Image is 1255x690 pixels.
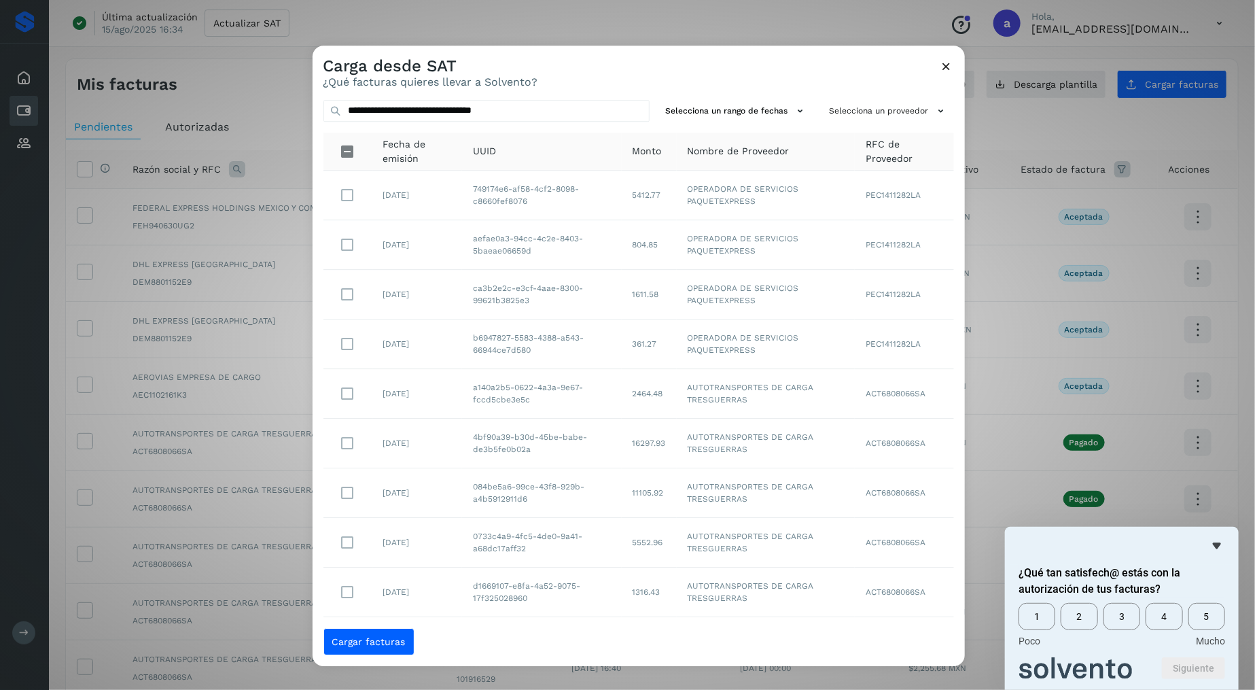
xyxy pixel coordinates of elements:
[866,137,942,166] span: RFC de Proveedor
[372,320,462,370] td: [DATE]
[462,419,622,469] td: 4bf90a39-b30d-45be-babe-de3b5fe0b02a
[622,469,677,519] td: 11105.92
[622,271,677,320] td: 1611.58
[323,628,414,655] button: Cargar facturas
[383,137,451,166] span: Fecha de emisión
[677,320,855,370] td: OPERADORA DE SERVICIOS PAQUETEXPRESS
[1019,603,1225,646] div: ¿Qué tan satisfech@ estás con la autorización de tus facturas? Select an option from 1 to 5, with...
[1196,636,1225,646] span: Mucho
[855,320,953,370] td: PEC1411282LA
[323,56,538,76] h3: Carga desde SAT
[372,469,462,519] td: [DATE]
[855,469,953,519] td: ACT6808066SA
[633,145,662,159] span: Monto
[622,618,677,667] td: 2517.69
[622,419,677,469] td: 16297.93
[677,221,855,271] td: OPERADORA DE SERVICIOS PAQUETEXPRESS
[677,419,855,469] td: AUTOTRANSPORTES DE CARGA TRESGUERRAS
[1103,603,1140,630] span: 3
[622,568,677,618] td: 1316.43
[677,171,855,221] td: OPERADORA DE SERVICIOS PAQUETEXPRESS
[855,221,953,271] td: PEC1411282LA
[462,618,622,667] td: 5413504a-d8c9-4b80-b4ae-d6beb3256d60
[677,271,855,320] td: OPERADORA DE SERVICIOS PAQUETEXPRESS
[660,100,813,122] button: Selecciona un rango de fechas
[462,221,622,271] td: aefae0a3-94cc-4c2e-8403-5baeae06659d
[372,171,462,221] td: [DATE]
[855,568,953,618] td: ACT6808066SA
[855,519,953,568] td: ACT6808066SA
[855,171,953,221] td: PEC1411282LA
[372,370,462,419] td: [DATE]
[372,519,462,568] td: [DATE]
[372,618,462,667] td: [DATE]
[462,469,622,519] td: 084be5a6-99ce-43f8-929b-a4b5912911d6
[622,171,677,221] td: 5412.77
[372,271,462,320] td: [DATE]
[1019,636,1040,646] span: Poco
[622,221,677,271] td: 804.85
[462,171,622,221] td: 749174e6-af58-4cf2-8098-c8660fef8076
[332,637,406,646] span: Cargar facturas
[677,618,855,667] td: OPERADORA DE SERVICIOS PAQUETEXPRESS
[688,145,790,159] span: Nombre de Proveedor
[855,618,953,667] td: PEC1411282LA
[372,568,462,618] td: [DATE]
[855,419,953,469] td: ACT6808066SA
[462,271,622,320] td: ca3b2e2c-e3cf-4aae-8300-99621b3825e3
[1019,603,1055,630] span: 1
[677,568,855,618] td: AUTOTRANSPORTES DE CARGA TRESGUERRAS
[677,370,855,419] td: AUTOTRANSPORTES DE CARGA TRESGUERRAS
[677,469,855,519] td: AUTOTRANSPORTES DE CARGA TRESGUERRAS
[824,100,954,122] button: Selecciona un proveedor
[462,320,622,370] td: b6947827-5583-4388-a543-66944ce7d580
[1019,538,1225,679] div: ¿Qué tan satisfech@ estás con la autorización de tus facturas? Select an option from 1 to 5, with...
[622,519,677,568] td: 5552.96
[1162,657,1225,679] button: Siguiente pregunta
[1061,603,1097,630] span: 2
[1188,603,1225,630] span: 5
[1146,603,1182,630] span: 4
[677,519,855,568] td: AUTOTRANSPORTES DE CARGA TRESGUERRAS
[855,370,953,419] td: ACT6808066SA
[855,271,953,320] td: PEC1411282LA
[323,76,538,89] p: ¿Qué facturas quieres llevar a Solvento?
[1209,538,1225,554] button: Ocultar encuesta
[372,419,462,469] td: [DATE]
[462,568,622,618] td: d1669107-e8fa-4a52-9075-17f325028960
[462,370,622,419] td: a140a2b5-0622-4a3a-9e67-fccd5cbe3e5c
[372,221,462,271] td: [DATE]
[473,145,496,159] span: UUID
[622,320,677,370] td: 361.27
[462,519,622,568] td: 0733c4a9-4fc5-4de0-9a41-a68dc17aff32
[622,370,677,419] td: 2464.48
[1019,565,1225,598] h2: ¿Qué tan satisfech@ estás con la autorización de tus facturas? Select an option from 1 to 5, with...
